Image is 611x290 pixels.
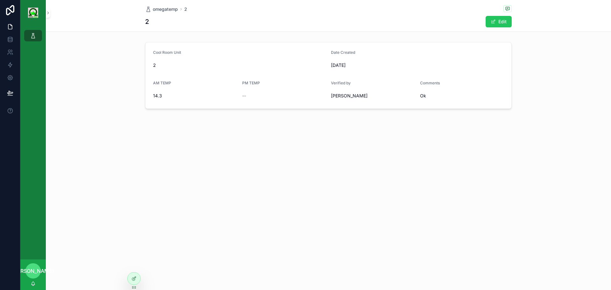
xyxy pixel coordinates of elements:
[153,50,181,55] span: Cool Room Unit
[331,81,351,85] span: Verified by
[242,81,260,85] span: PM TEMP
[420,81,440,85] span: Comments
[153,62,326,68] span: 2
[184,6,187,12] a: 2
[28,8,38,18] img: App logo
[486,16,512,27] button: Edit
[153,6,178,12] span: omegatemp
[331,93,415,99] span: [PERSON_NAME]
[331,62,504,68] span: [DATE]
[153,81,171,85] span: AM TEMP
[20,25,46,50] div: scrollable content
[12,267,54,275] span: [PERSON_NAME]
[242,93,246,99] span: --
[145,17,149,26] h1: 2
[420,93,504,99] span: Ok
[145,6,178,12] a: omegatemp
[153,93,237,99] span: 14.3
[331,50,355,55] span: Date Created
